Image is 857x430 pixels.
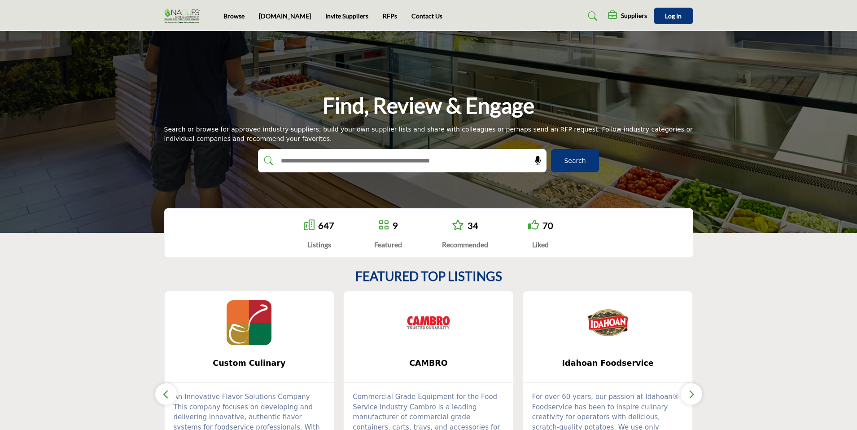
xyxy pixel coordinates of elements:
b: CAMBRO [357,351,500,375]
button: Log In [654,8,693,24]
b: Custom Culinary [178,351,321,375]
b: Idahoan Foodservice [537,351,679,375]
a: [DOMAIN_NAME] [259,12,311,20]
h2: FEATURED TOP LISTINGS [355,269,502,284]
div: Featured [374,239,402,250]
span: Search [564,156,586,166]
span: Custom Culinary [178,357,321,369]
span: Idahoan Foodservice [537,357,679,369]
i: Go to Liked [528,219,539,230]
img: Custom Culinary [227,300,271,345]
div: Recommended [442,239,488,250]
a: Idahoan Foodservice [523,351,693,375]
div: Liked [528,239,553,250]
a: 34 [468,220,478,231]
a: Contact Us [411,12,442,20]
a: Search [579,9,603,23]
span: CAMBRO [357,357,500,369]
a: 9 [393,220,398,231]
a: Go to Featured [378,219,389,232]
a: 70 [542,220,553,231]
img: CAMBRO [406,300,451,345]
a: Invite Suppliers [325,12,368,20]
img: Idahoan Foodservice [586,300,630,345]
a: RFPs [383,12,397,20]
a: Browse [223,12,245,20]
span: Log In [665,12,682,20]
img: Site Logo [164,9,205,23]
h5: Suppliers [621,12,647,20]
h1: Find, Review & Engage [323,92,534,119]
div: Listings [304,239,334,250]
a: CAMBRO [344,351,513,375]
a: Custom Culinary [165,351,334,375]
div: Suppliers [608,11,647,22]
button: Search [551,149,599,172]
div: Search or browse for approved industry suppliers; build your own supplier lists and share with co... [164,125,693,144]
a: 647 [318,220,334,231]
a: Go to Recommended [452,219,464,232]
